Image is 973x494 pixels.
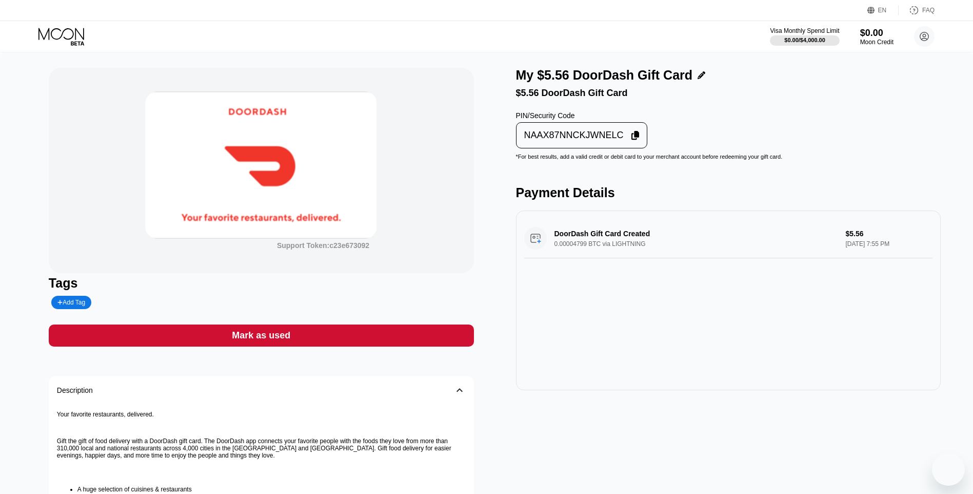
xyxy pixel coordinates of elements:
div: $0.00 / $4,000.00 [784,37,825,43]
li: A huge selection of cuisines & restaurants [77,486,466,493]
div: Add Tag [57,299,85,306]
div: Tags [49,276,474,291]
iframe: Button to launch messaging window [932,453,965,486]
div: Payment Details [516,185,941,200]
div: Support Token:c23e673092 [277,241,369,250]
div: Description [57,386,93,394]
div: Moon Credit [860,39,893,46]
div: FAQ [922,7,935,14]
div: 󰅀 [453,384,466,396]
div: $0.00Moon Credit [860,28,893,46]
div: Mark as used [232,330,290,341]
div: Add Tag [51,296,91,309]
div: NAAX87NNCKJWNELC [516,122,648,148]
div: FAQ [899,5,935,15]
div: EN [878,7,887,14]
div: Visa Monthly Spend Limit$0.00/$4,000.00 [770,27,839,46]
p: Your favorite restaurants, delivered. [57,411,466,418]
div: Support Token: c23e673092 [277,241,369,250]
div: Visa Monthly Spend Limit [770,27,839,34]
div: $0.00 [860,28,893,39]
div: NAAX87NNCKJWNELC [524,129,624,141]
div: * For best results, add a valid credit or debit card to your merchant account before redeeming yo... [516,154,941,160]
div: My $5.56 DoorDash Gift Card [516,68,693,83]
div: PIN/Security Code [516,111,648,120]
div: $5.56 DoorDash Gift Card [516,88,941,99]
div: EN [867,5,899,15]
p: Gift the gift of food delivery with a DoorDash gift card. The DoorDash app connects your favorite... [57,438,466,459]
div: Mark as used [49,325,474,347]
